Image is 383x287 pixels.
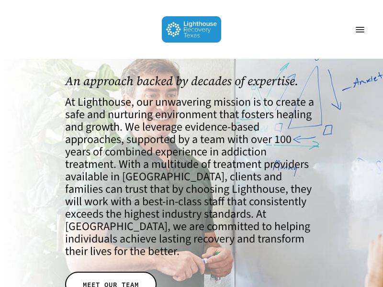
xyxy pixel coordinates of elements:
img: Lighthouse Recovery Texas [162,16,222,43]
h1: An approach backed by decades of expertise. [65,74,318,88]
h4: At Lighthouse, our unwavering mission is to create a safe and nurturing environment that fosters ... [65,96,318,258]
a: Navigation Menu [350,25,370,34]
